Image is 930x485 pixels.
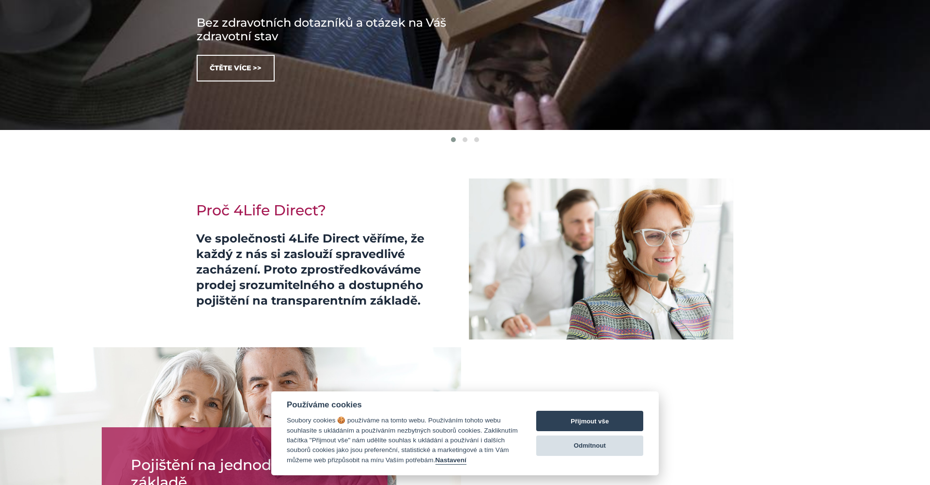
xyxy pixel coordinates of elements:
[197,55,275,81] a: Čtěte více >>
[435,456,466,465] button: Nastavení
[196,231,458,308] p: Ve společnosti 4Life Direct věříme, že každý z nás si zaslouží spravedlivé zacházení. Proto zpros...
[536,436,643,456] button: Odmítnout
[536,411,643,431] button: Přijmout vše
[287,416,518,465] div: Soubory cookies 🍪 používáme na tomto webu. Používáním tohoto webu souhlasíte s ukládáním a použív...
[196,202,458,219] h2: Proč 4Life Direct?
[488,394,923,402] h5: Pojistné produkty
[287,400,518,410] div: Používáme cookies
[197,16,487,43] h3: Bez zdravotních dotazníků a otázek na Váš zdravotní stav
